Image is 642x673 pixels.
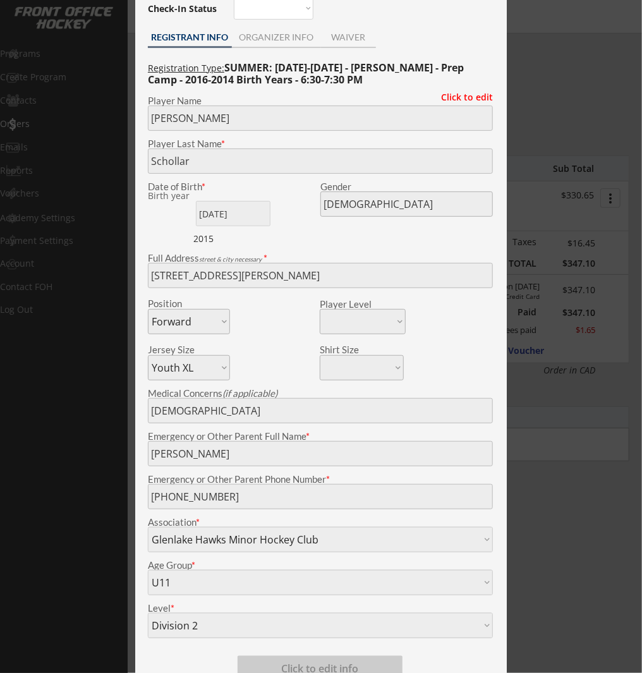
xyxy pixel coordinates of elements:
div: Date of Birth [148,182,230,191]
div: Medical Concerns [148,389,493,398]
div: Check-In Status [148,4,219,13]
div: 2015 [193,233,272,245]
div: REGISTRANT INFO [148,33,232,42]
div: Position [148,299,213,308]
div: Emergency or Other Parent Full Name [148,432,493,441]
input: Street, City, Province/State [148,263,493,288]
div: Player Name [148,96,493,106]
div: Gender [320,182,493,191]
div: Player Last Name [148,139,493,149]
div: Shirt Size [320,345,385,355]
em: street & city necessary [199,255,262,263]
div: We are transitioning the system to collect and store date of birth instead of just birth year to ... [148,191,227,201]
div: ORGANIZER INFO [232,33,321,42]
em: (if applicable) [222,387,277,399]
div: Level [148,603,493,613]
div: Player Level [320,300,406,309]
div: Age Group [148,561,493,570]
div: Full Address [148,253,493,263]
div: WAIVER [321,33,376,42]
div: Association [148,518,493,527]
strong: SUMMER: [DATE]-[DATE] - [PERSON_NAME] - Prep Camp - 2016-2014 Birth Years - 6:30-7:30 PM [148,61,466,87]
div: Click to edit [432,93,493,102]
div: Jersey Size [148,345,213,355]
div: Birth year [148,191,227,200]
div: Emergency or Other Parent Phone Number [148,475,493,484]
input: Allergies, injuries, etc. [148,398,493,423]
u: Registration Type: [148,62,224,74]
